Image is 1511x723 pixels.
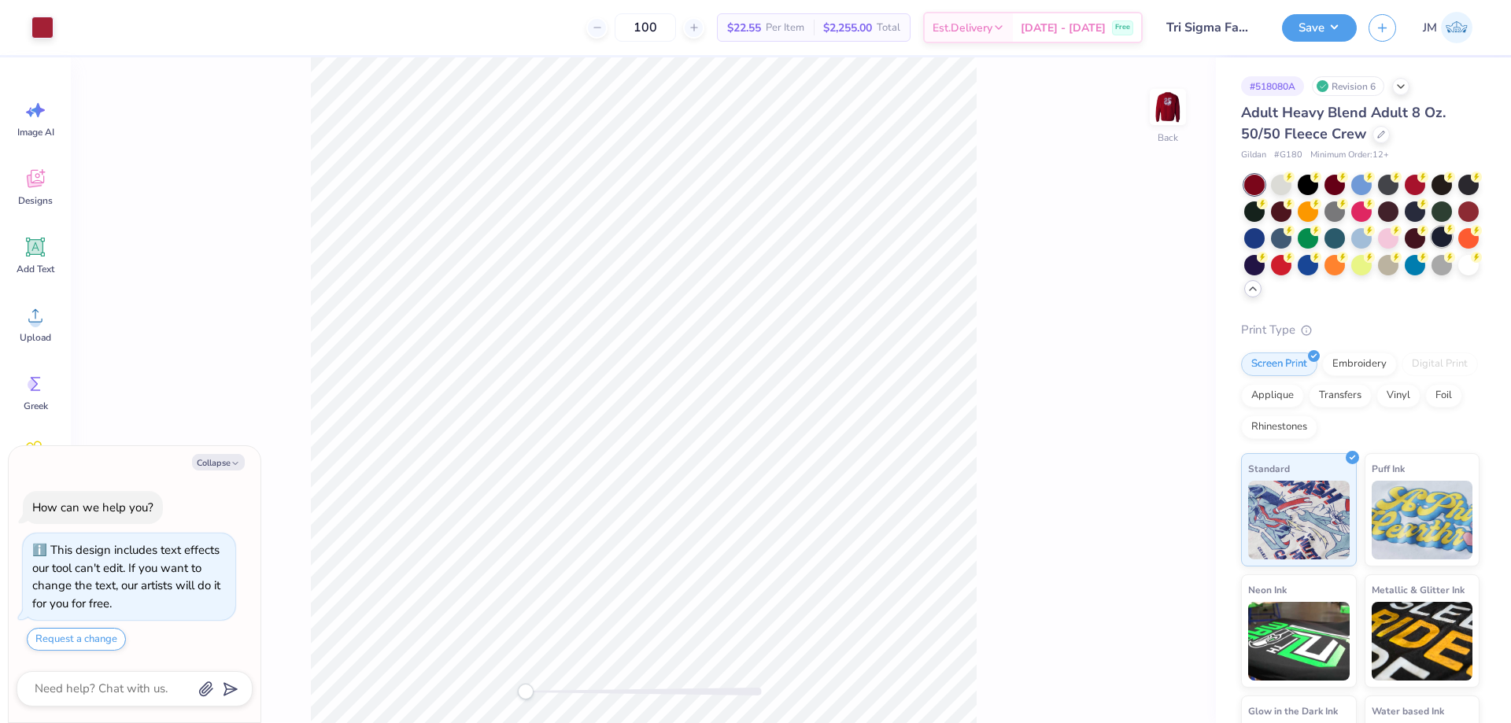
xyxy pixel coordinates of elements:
[32,542,220,611] div: This design includes text effects our tool can't edit. If you want to change the text, our artist...
[1241,384,1304,408] div: Applique
[1158,131,1178,145] div: Back
[1248,481,1350,559] img: Standard
[17,263,54,275] span: Add Text
[1241,352,1317,376] div: Screen Print
[32,500,153,515] div: How can we help you?
[1441,12,1472,43] img: Joshua Macky Gaerlan
[1241,415,1317,439] div: Rhinestones
[24,400,48,412] span: Greek
[1309,384,1372,408] div: Transfers
[1402,352,1478,376] div: Digital Print
[1021,20,1106,36] span: [DATE] - [DATE]
[1310,149,1389,162] span: Minimum Order: 12 +
[1372,703,1444,719] span: Water based Ink
[1241,103,1446,143] span: Adult Heavy Blend Adult 8 Oz. 50/50 Fleece Crew
[766,20,804,36] span: Per Item
[1152,91,1184,123] img: Back
[727,20,761,36] span: $22.55
[1372,460,1405,477] span: Puff Ink
[1274,149,1302,162] span: # G180
[1416,12,1480,43] a: JM
[1312,76,1384,96] div: Revision 6
[1248,703,1338,719] span: Glow in the Dark Ink
[1248,602,1350,681] img: Neon Ink
[1372,581,1465,598] span: Metallic & Glitter Ink
[518,684,534,699] div: Accessibility label
[615,13,676,42] input: – –
[17,126,54,138] span: Image AI
[1248,581,1287,598] span: Neon Ink
[1241,149,1266,162] span: Gildan
[1248,460,1290,477] span: Standard
[877,20,900,36] span: Total
[1241,76,1304,96] div: # 518080A
[1241,321,1480,339] div: Print Type
[20,331,51,344] span: Upload
[1282,14,1357,42] button: Save
[1376,384,1420,408] div: Vinyl
[1115,22,1130,33] span: Free
[192,454,245,470] button: Collapse
[1425,384,1462,408] div: Foil
[1423,19,1437,37] span: JM
[933,20,992,36] span: Est. Delivery
[1322,352,1397,376] div: Embroidery
[1372,481,1473,559] img: Puff Ink
[27,628,126,651] button: Request a change
[823,20,872,36] span: $2,255.00
[1372,602,1473,681] img: Metallic & Glitter Ink
[1154,12,1270,43] input: Untitled Design
[18,194,53,207] span: Designs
